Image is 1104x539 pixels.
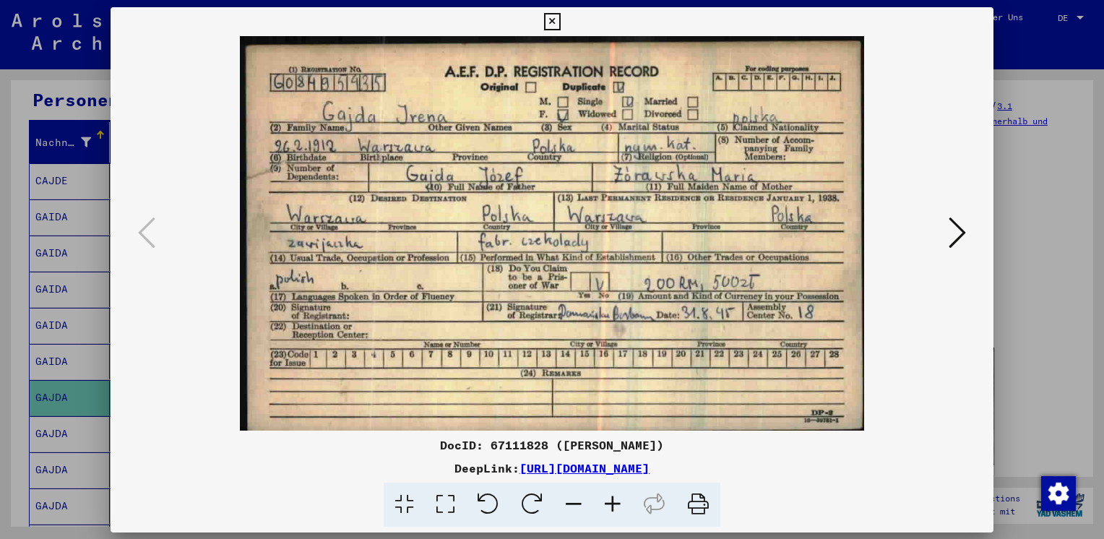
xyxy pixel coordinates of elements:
[1041,476,1076,511] img: Zustimmung ändern
[519,461,650,475] a: [URL][DOMAIN_NAME]
[111,436,993,454] div: DocID: 67111828 ([PERSON_NAME])
[111,460,993,477] div: DeepLink:
[160,36,944,431] img: 001.jpg
[1040,475,1075,510] div: Zustimmung ändern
